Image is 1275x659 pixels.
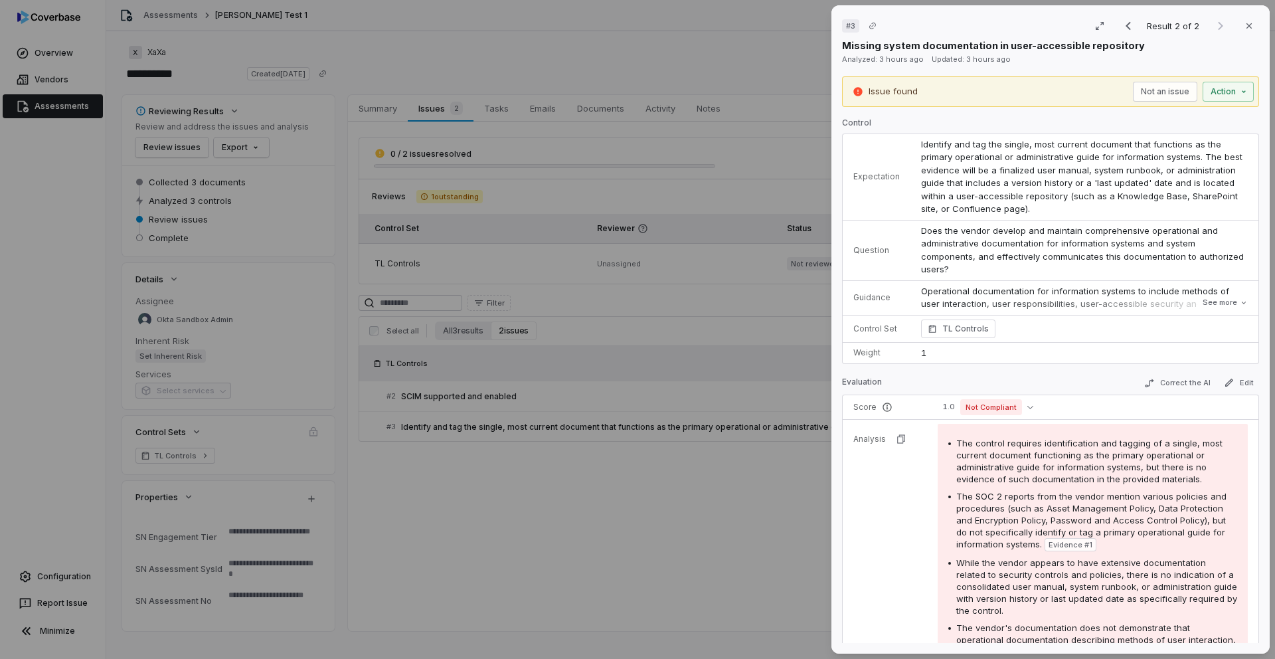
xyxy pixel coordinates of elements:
[1219,375,1259,391] button: Edit
[861,14,885,38] button: Copy link
[853,434,886,444] p: Analysis
[1049,539,1092,550] span: Evidence # 1
[853,292,900,303] p: Guidance
[956,491,1227,549] span: The SOC 2 reports from the vendor mention various policies and procedures (such as Asset Manageme...
[956,557,1237,616] span: While the vendor appears to have extensive documentation related to security controls and policie...
[869,85,918,98] p: Issue found
[921,347,926,358] span: 1
[1147,19,1202,33] p: Result 2 of 2
[921,285,1248,363] p: Operational documentation for information systems to include methods of user interaction, user re...
[842,39,1145,52] p: Missing system documentation in user-accessible repository
[846,21,855,31] span: # 3
[932,54,1011,64] span: Updated: 3 hours ago
[853,245,900,256] p: Question
[853,347,900,358] p: Weight
[942,322,989,335] span: TL Controls
[853,171,900,182] p: Expectation
[938,399,1039,415] button: 1.0Not Compliant
[842,118,1259,134] p: Control
[1199,291,1252,315] button: See more
[853,324,900,334] p: Control Set
[956,438,1223,484] span: The control requires identification and tagging of a single, most current document functioning as...
[1133,82,1197,102] button: Not an issue
[842,377,882,393] p: Evaluation
[960,399,1022,415] span: Not Compliant
[921,225,1246,275] span: Does the vendor develop and maintain comprehensive operational and administrative documentation f...
[1203,82,1254,102] button: Action
[1115,18,1142,34] button: Previous result
[921,139,1245,215] span: Identify and tag the single, most current document that functions as the primary operational or a...
[842,54,924,64] span: Analyzed: 3 hours ago
[853,402,916,413] p: Score
[1139,375,1216,391] button: Correct the AI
